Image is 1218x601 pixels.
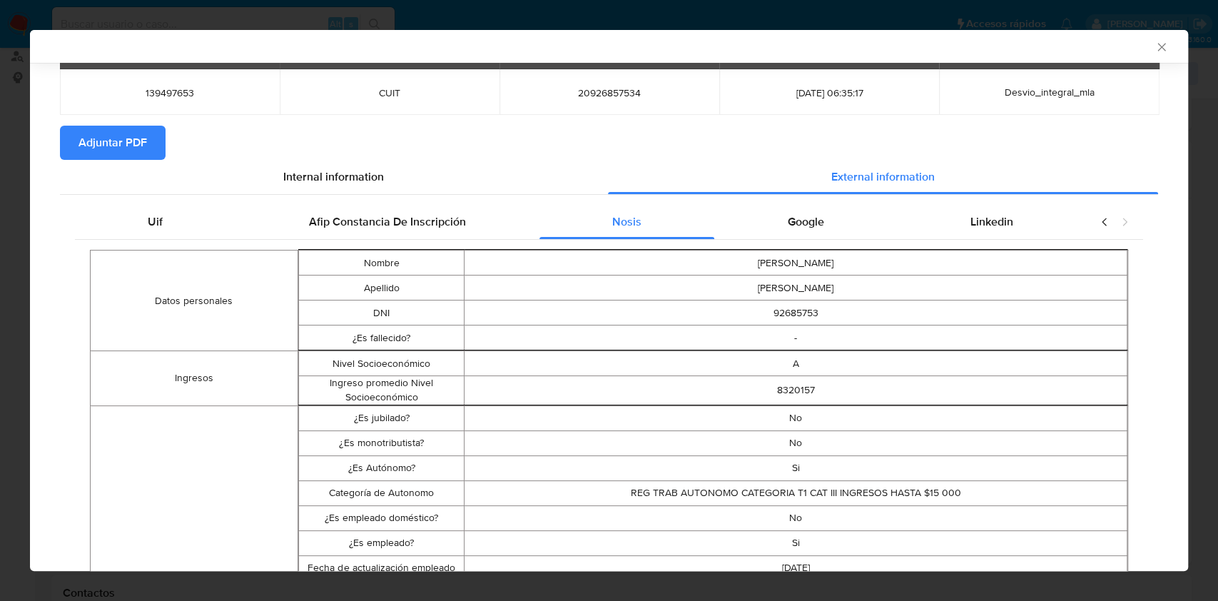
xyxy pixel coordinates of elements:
span: CUIT [297,86,482,99]
td: [PERSON_NAME] [465,276,1127,300]
span: Desvio_integral_mla [1004,85,1094,99]
td: ¿Es jubilado? [298,405,464,430]
span: Adjuntar PDF [78,127,147,158]
td: Nombre [298,251,464,276]
td: Fecha de actualización empleado [298,555,464,580]
td: ¿Es fallecido? [298,325,464,350]
span: Linkedin [970,213,1013,230]
td: ¿Es monotributista? [298,430,464,455]
td: ¿Es Autónomo? [298,455,464,480]
button: Cerrar ventana [1154,40,1167,53]
div: Detailed external info [75,205,1086,239]
span: Internal information [283,168,384,185]
td: Si [465,455,1127,480]
td: No [465,505,1127,530]
span: External information [831,168,935,185]
td: Ingresos [91,351,298,405]
td: Datos personales [91,251,298,351]
td: - [465,325,1127,350]
td: No [465,430,1127,455]
td: Ingreso promedio Nivel Socioeconómico [298,376,464,405]
span: [DATE] 06:35:17 [736,86,922,99]
td: A [465,351,1127,376]
td: DNI [298,300,464,325]
td: No [465,405,1127,430]
td: Apellido [298,276,464,300]
span: Nosis [612,213,641,230]
td: ¿Es empleado? [298,530,464,555]
td: Nivel Socioeconómico [298,351,464,376]
td: 8320157 [465,376,1127,405]
span: Uif [148,213,163,230]
span: Google [788,213,824,230]
td: Si [465,530,1127,555]
td: REG TRAB AUTONOMO CATEGORIA T1 CAT III INGRESOS HASTA $15 000 [465,480,1127,505]
td: ¿Es empleado doméstico? [298,505,464,530]
td: [PERSON_NAME] [465,251,1127,276]
td: Categoría de Autonomo [298,480,464,505]
div: Detailed info [60,160,1158,194]
span: 20926857534 [517,86,702,99]
span: 139497653 [77,86,263,99]
td: [DATE] [465,555,1127,580]
span: Afip Constancia De Inscripción [309,213,466,230]
td: 92685753 [465,300,1127,325]
button: Adjuntar PDF [60,126,166,160]
div: closure-recommendation-modal [30,30,1188,571]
